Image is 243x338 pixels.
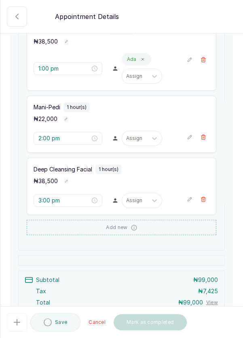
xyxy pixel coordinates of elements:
p: Total [36,298,50,307]
p: ₦ [178,298,203,307]
p: Subtotal [36,276,59,284]
p: Ada [127,56,136,63]
p: ₦ [34,177,58,185]
button: Add new [27,220,216,235]
input: Select time [38,196,90,205]
input: Select time [38,134,90,143]
p: ₦ [34,38,58,46]
span: 99,000 [183,299,203,306]
button: View [206,299,218,306]
button: Save [30,313,80,332]
p: Appointment Details [55,12,119,21]
p: 1 hour(s) [67,104,87,111]
button: Cancel [84,314,110,330]
p: 1 hour(s) [99,166,118,173]
span: 22,000 [38,115,57,122]
span: 7,425 [203,288,218,294]
p: Deep Cleansing Facial [34,165,92,173]
span: 99,000 [198,276,218,283]
p: ₦ [34,115,57,123]
p: Tax [36,287,46,295]
p: ₦ [198,287,218,295]
button: Mark as completed [114,314,187,330]
span: 38,500 [38,177,58,184]
p: ₦ [193,276,218,284]
span: 38,500 [38,38,58,45]
p: Mani-Pedi [34,103,60,111]
input: Select time [38,64,90,73]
